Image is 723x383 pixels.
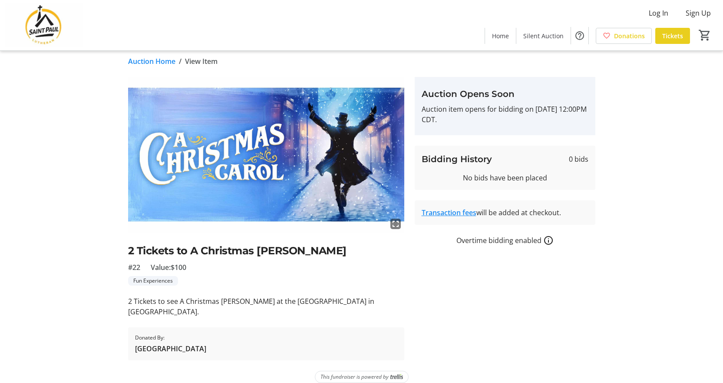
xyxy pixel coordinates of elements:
a: Donations [596,28,652,44]
a: Silent Auction [516,28,571,44]
button: Cart [697,27,713,43]
tr-label-badge: Fun Experiences [128,276,178,286]
img: Saint Paul Lutheran School's Logo [5,3,83,47]
h3: Auction Opens Soon [422,87,588,100]
a: Transaction fees [422,208,476,217]
span: Log In [649,8,668,18]
span: #22 [128,262,140,273]
a: Tickets [655,28,690,44]
span: Value: $100 [151,262,186,273]
p: 2 Tickets to see A Christmas [PERSON_NAME] at the [GEOGRAPHIC_DATA] in [GEOGRAPHIC_DATA]. [128,296,404,317]
button: Help [571,27,588,44]
a: Home [485,28,516,44]
img: Trellis Logo [390,374,403,380]
span: Home [492,31,509,40]
span: Donations [614,31,645,40]
span: View Item [185,56,218,67]
span: Donated By: [135,334,206,342]
h3: Bidding History [422,153,492,166]
img: Image [128,77,404,233]
div: will be added at checkout. [422,207,588,218]
span: Tickets [662,31,683,40]
span: [GEOGRAPHIC_DATA] [135,343,206,354]
a: How overtime bidding works for silent auctions [543,235,554,246]
button: Log In [642,6,675,20]
div: No bids have been placed [422,173,588,183]
h2: 2 Tickets to A Christmas [PERSON_NAME] [128,243,404,259]
span: / [179,56,182,67]
span: This fundraiser is powered by [320,373,389,381]
mat-icon: fullscreen [390,219,401,229]
div: Overtime bidding enabled [415,235,595,246]
span: 0 bids [569,154,588,164]
button: Sign Up [679,6,718,20]
a: Auction Home [128,56,175,67]
span: Silent Auction [523,31,564,40]
p: Auction item opens for bidding on [DATE] 12:00PM CDT. [422,104,588,125]
span: Sign Up [686,8,711,18]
